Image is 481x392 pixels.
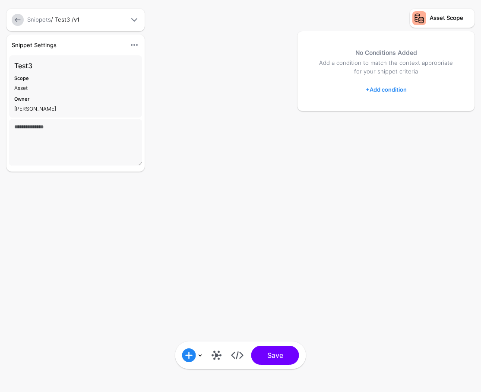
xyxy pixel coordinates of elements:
[366,86,370,93] span: +
[25,16,127,24] div: / Test3 /
[14,84,137,92] div: Asset
[315,48,457,57] h5: No Conditions Added
[366,83,407,96] a: Add condition
[430,14,463,22] div: Asset Scope
[74,16,79,23] strong: v1
[14,61,137,71] h3: Test3
[315,59,457,76] p: Add a condition to match the context appropriate for your snippet criteria
[27,16,51,23] a: Snippets
[14,75,29,81] strong: Scope
[14,96,29,102] strong: Owner
[8,41,126,49] div: Snippet Settings
[14,105,56,112] app-identifier: [PERSON_NAME]
[251,346,299,365] button: Save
